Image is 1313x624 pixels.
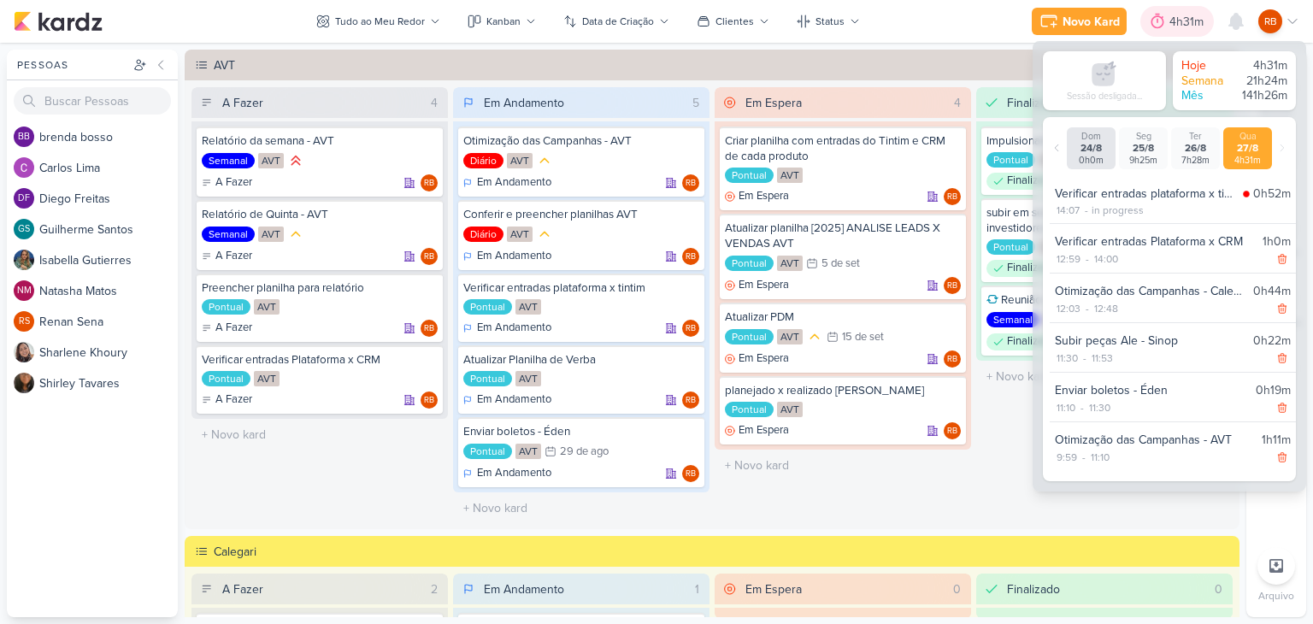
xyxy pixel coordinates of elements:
p: RB [947,282,957,291]
div: Reunião com cliente AVT [986,292,1222,308]
div: 5 de set [821,258,860,269]
div: Semanal [986,312,1039,327]
p: RB [947,427,957,436]
div: AVT [507,153,533,168]
p: RB [947,193,957,202]
div: 27/8 [1227,142,1269,155]
div: G u i l h e r m e S a n t o s [39,221,178,238]
div: Em Espera [745,580,802,598]
div: A Fazer [202,174,252,191]
div: Hoje [1181,58,1233,74]
div: Rogerio Bispo [682,174,699,191]
p: RS [19,317,30,327]
div: Impulsionamento AVT [986,133,1222,149]
p: Em Andamento [477,465,551,482]
div: Verificar entradas Plataforma x CRM [202,352,438,368]
div: A Fazer [202,320,252,337]
div: 0h19m [1256,381,1291,399]
div: Qua [1227,131,1269,142]
div: in progress [1092,203,1144,218]
p: RB [1264,14,1277,29]
div: Novo Kard [1063,13,1120,31]
div: A Fazer [222,580,263,598]
div: 15 de set [842,332,884,343]
div: Em Espera [725,188,789,205]
div: - [1082,301,1092,316]
div: Conferir e preencher planilhas AVT [463,207,699,222]
div: N a t a s h a M a t o s [39,282,178,300]
div: Prioridade Alta [287,152,304,169]
p: Em Andamento [477,391,551,409]
div: Responsável: Rogerio Bispo [682,320,699,337]
input: + Novo kard [456,496,706,521]
div: 4h31m [1227,155,1269,166]
div: I s a b e l l a G u t i e r r e s [39,251,178,269]
p: Finalizado [1007,333,1056,350]
p: RB [424,253,434,262]
div: Finalizado [986,333,1063,350]
p: RB [686,397,696,405]
p: RB [686,180,696,188]
div: 1 [688,580,706,598]
div: 12:59 [1055,251,1082,267]
div: b r e n d a b o s s o [39,128,178,146]
div: 9h25m [1122,155,1164,166]
img: tracking [1243,191,1250,197]
div: Pontual [725,329,774,344]
div: Subir peças Ale - Sinop [1055,332,1246,350]
div: Rogerio Bispo [682,248,699,265]
p: Em Andamento [477,174,551,191]
img: kardz.app [14,11,103,32]
img: Sharlene Khoury [14,342,34,362]
div: Natasha Matos [14,280,34,301]
div: brenda bosso [14,127,34,147]
div: Enviar boletos - Éden [463,424,699,439]
div: - [1079,450,1089,465]
div: Em Andamento [463,320,551,337]
div: Semana [1181,74,1233,89]
p: Finalizado [1007,260,1056,277]
div: 21h24m [1236,74,1287,89]
div: 14:07 [1055,203,1081,218]
div: 0 [1208,580,1229,598]
div: R e n a n S e n a [39,313,178,331]
div: AVT [777,402,803,417]
p: Em Espera [739,188,789,205]
p: Em Espera [739,350,789,368]
p: Em Andamento [477,248,551,265]
div: Responsável: Rogerio Bispo [682,465,699,482]
div: AVT [254,299,280,315]
div: Atualizar Planilha de Verba [463,352,699,368]
div: Responsável: Rogerio Bispo [421,320,438,337]
div: AVT [258,227,284,242]
div: AVT [254,371,280,386]
div: Guilherme Santos [14,219,34,239]
div: 9:59 [1055,450,1079,465]
div: Finalizado [986,260,1063,277]
div: Seg [1122,131,1164,142]
img: Carlos Lima [14,157,34,178]
div: 12:03 [1055,301,1082,316]
div: Responsável: Rogerio Bispo [944,188,961,205]
p: Em Espera [739,422,789,439]
p: A Fazer [215,174,252,191]
div: Mês [1181,88,1233,103]
div: Em Espera [725,422,789,439]
div: 141h26m [1236,88,1287,103]
button: Novo Kard [1032,8,1127,35]
input: + Novo kard [980,364,1229,389]
div: Pontual [986,152,1035,168]
div: A Fazer [202,391,252,409]
div: 7h28m [1175,155,1216,166]
div: C a r l o s L i m a [39,159,178,177]
div: Pontual [725,168,774,183]
div: Rogerio Bispo [944,277,961,294]
div: D i e g o F r e i t a s [39,190,178,208]
div: Rogerio Bispo [944,350,961,368]
div: - [1077,400,1087,415]
p: Arquivo [1258,588,1294,603]
div: Rogerio Bispo [1258,9,1282,33]
div: AVT [777,168,803,183]
p: Em Espera [739,277,789,294]
div: Em Andamento [463,391,551,409]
